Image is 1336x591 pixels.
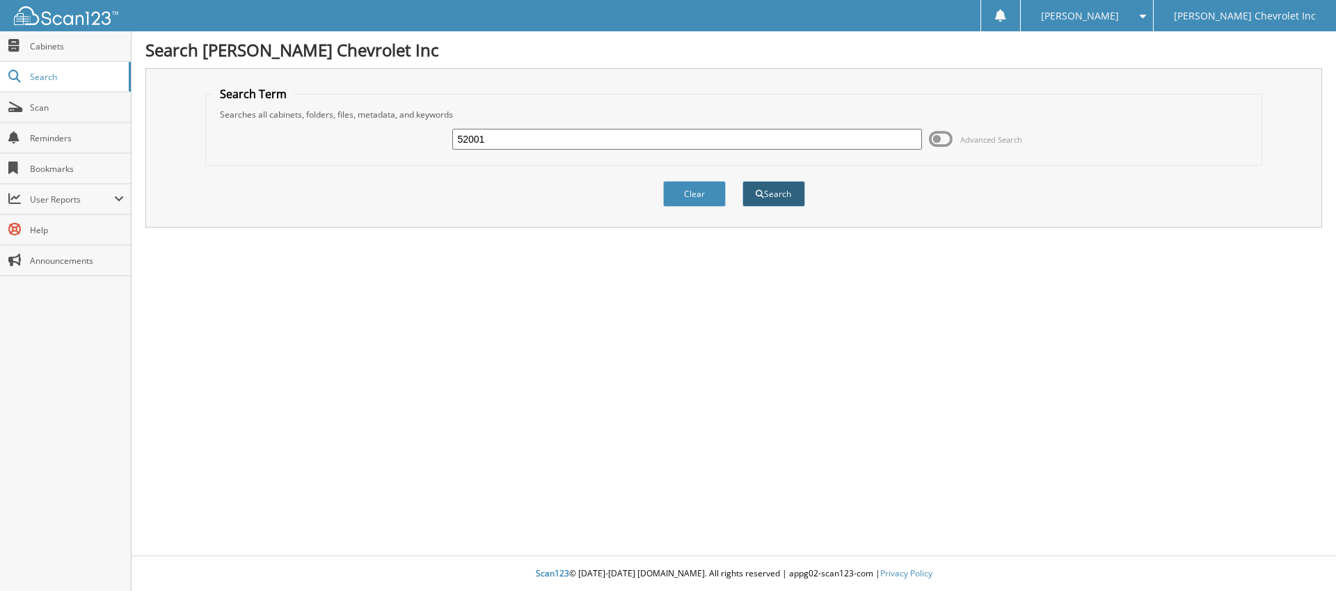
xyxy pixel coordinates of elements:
button: Clear [663,181,726,207]
legend: Search Term [213,86,294,102]
div: © [DATE]-[DATE] [DOMAIN_NAME]. All rights reserved | appg02-scan123-com | [132,557,1336,591]
button: Search [742,181,805,207]
img: scan123-logo-white.svg [14,6,118,25]
span: [PERSON_NAME] [1041,12,1119,20]
span: Advanced Search [960,134,1022,145]
span: [PERSON_NAME] Chevrolet Inc [1174,12,1316,20]
span: Announcements [30,255,124,267]
span: Scan123 [536,567,569,579]
span: Search [30,71,122,83]
span: Reminders [30,132,124,144]
span: Help [30,224,124,236]
h1: Search [PERSON_NAME] Chevrolet Inc [145,38,1322,61]
a: Privacy Policy [880,567,932,579]
span: Bookmarks [30,163,124,175]
iframe: Chat Widget [1266,524,1336,591]
span: Scan [30,102,124,113]
span: User Reports [30,194,114,205]
span: Cabinets [30,40,124,52]
div: Searches all cabinets, folders, files, metadata, and keywords [213,109,1255,120]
